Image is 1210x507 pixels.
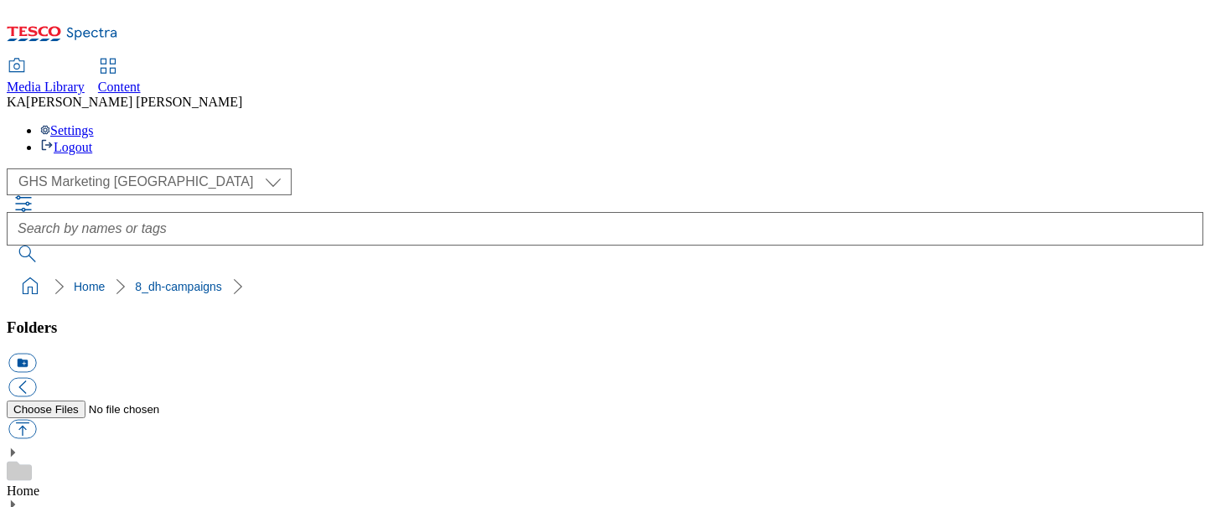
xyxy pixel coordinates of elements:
[40,140,92,154] a: Logout
[7,318,1203,337] h3: Folders
[98,80,141,94] span: Content
[7,271,1203,303] nav: breadcrumb
[7,484,39,498] a: Home
[98,59,141,95] a: Content
[7,212,1203,246] input: Search by names or tags
[17,273,44,300] a: home
[40,123,94,137] a: Settings
[7,80,85,94] span: Media Library
[26,95,242,109] span: [PERSON_NAME] [PERSON_NAME]
[7,59,85,95] a: Media Library
[74,280,105,293] a: Home
[7,95,26,109] span: KA
[135,280,222,293] a: 8_dh-campaigns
